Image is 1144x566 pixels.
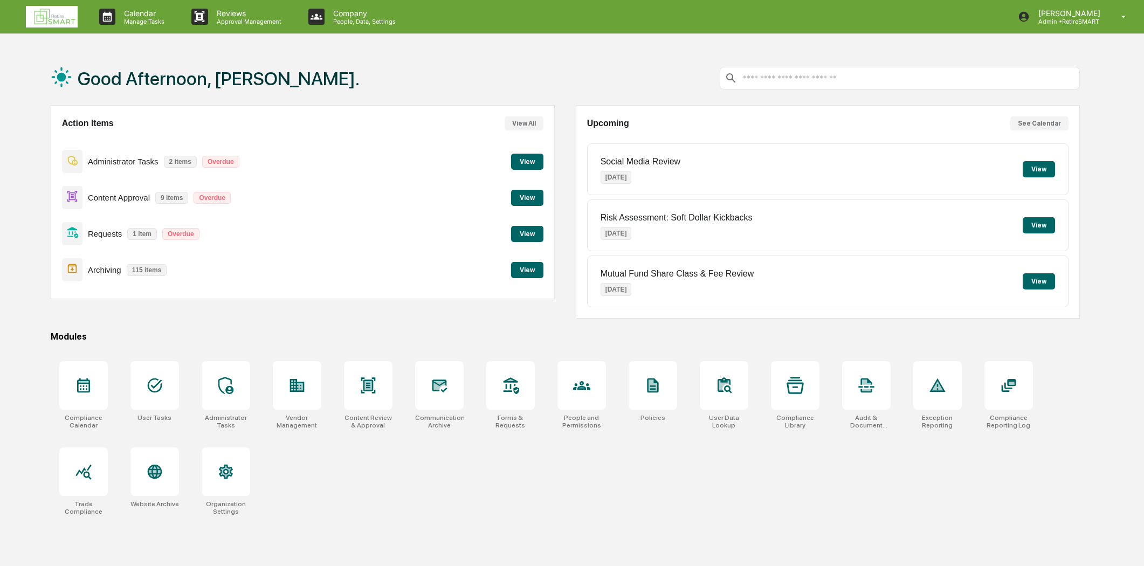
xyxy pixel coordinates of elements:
[601,157,681,167] p: Social Media Review
[511,156,543,166] a: View
[62,119,114,128] h2: Action Items
[137,414,171,422] div: User Tasks
[59,500,108,515] div: Trade Compliance
[325,9,401,18] p: Company
[88,193,150,202] p: Content Approval
[505,116,543,130] button: View All
[511,190,543,206] button: View
[601,283,632,296] p: [DATE]
[194,192,231,204] p: Overdue
[771,414,819,429] div: Compliance Library
[344,414,392,429] div: Content Review & Approval
[155,192,188,204] p: 9 items
[1109,530,1139,560] iframe: Open customer support
[1030,18,1106,25] p: Admin • RetireSMART
[601,213,753,223] p: Risk Assessment: Soft Dollar Kickbacks
[511,262,543,278] button: View
[511,228,543,238] a: View
[208,18,287,25] p: Approval Management
[1030,9,1106,18] p: [PERSON_NAME]
[511,154,543,170] button: View
[127,264,167,276] p: 115 items
[202,500,250,515] div: Organization Settings
[115,18,170,25] p: Manage Tasks
[700,414,748,429] div: User Data Lookup
[511,264,543,274] a: View
[202,414,250,429] div: Administrator Tasks
[557,414,606,429] div: People and Permissions
[273,414,321,429] div: Vendor Management
[601,227,632,240] p: [DATE]
[88,265,121,274] p: Archiving
[115,9,170,18] p: Calendar
[601,269,754,279] p: Mutual Fund Share Class & Fee Review
[486,414,535,429] div: Forms & Requests
[78,68,360,89] h1: Good Afternoon, [PERSON_NAME].
[842,414,891,429] div: Audit & Document Logs
[88,229,122,238] p: Requests
[984,414,1033,429] div: Compliance Reporting Log
[208,9,287,18] p: Reviews
[913,414,962,429] div: Exception Reporting
[164,156,197,168] p: 2 items
[202,156,239,168] p: Overdue
[601,171,632,184] p: [DATE]
[1023,217,1055,233] button: View
[1010,116,1069,130] button: See Calendar
[1023,161,1055,177] button: View
[127,228,157,240] p: 1 item
[415,414,464,429] div: Communications Archive
[511,192,543,202] a: View
[59,414,108,429] div: Compliance Calendar
[88,157,158,166] p: Administrator Tasks
[1023,273,1055,289] button: View
[325,18,401,25] p: People, Data, Settings
[162,228,199,240] p: Overdue
[640,414,665,422] div: Policies
[511,226,543,242] button: View
[26,6,78,27] img: logo
[587,119,629,128] h2: Upcoming
[130,500,179,508] div: Website Archive
[51,332,1080,342] div: Modules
